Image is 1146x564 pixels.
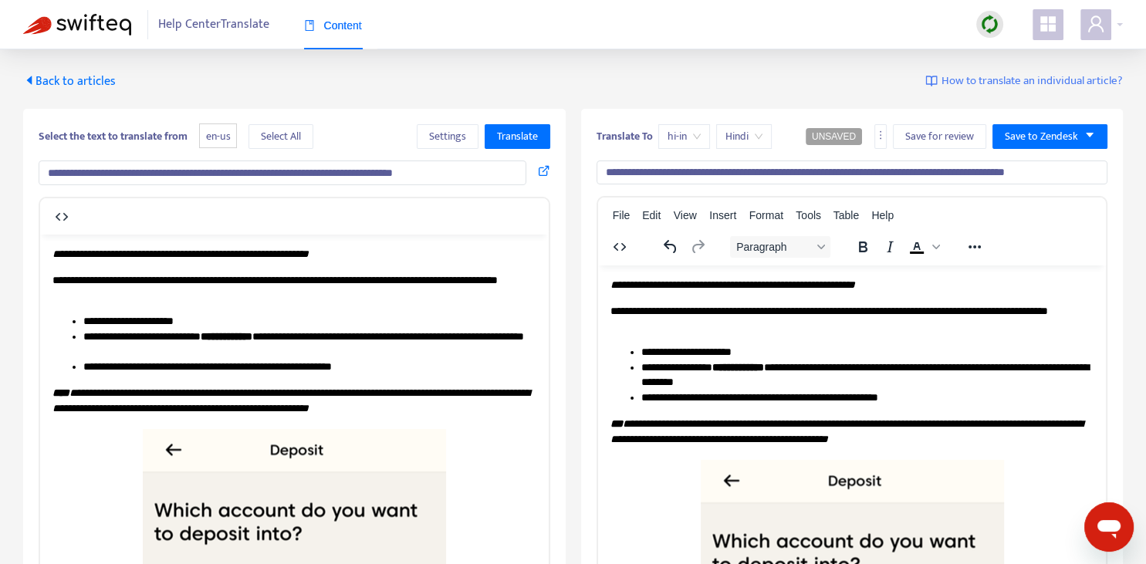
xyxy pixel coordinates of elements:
img: image-link [925,75,938,87]
button: more [874,124,887,149]
span: caret-down [1084,130,1095,140]
button: Redo [685,236,711,258]
span: Format [749,209,783,221]
span: File [613,209,630,221]
button: Save for review [893,124,986,149]
a: How to translate an individual article? [925,73,1123,90]
img: sync.dc5367851b00ba804db3.png [980,15,999,34]
span: View [674,209,697,221]
img: Swifteq [23,14,131,35]
span: Edit [642,209,661,221]
span: Back to articles [23,71,116,92]
span: Help [871,209,894,221]
iframe: Button to launch messaging window [1084,502,1134,552]
b: Select the text to translate from [39,127,188,145]
span: Translate [497,128,538,145]
button: Save to Zendeskcaret-down [992,124,1107,149]
span: How to translate an individual article? [941,73,1123,90]
span: UNSAVED [812,131,856,142]
span: Select All [261,128,301,145]
button: Bold [850,236,876,258]
button: Translate [485,124,550,149]
button: Italic [877,236,903,258]
button: Reveal or hide additional toolbar items [962,236,988,258]
span: Table [833,209,859,221]
span: Settings [429,128,466,145]
span: more [875,130,886,140]
span: Help Center Translate [158,10,269,39]
button: Block Paragraph [730,236,830,258]
span: appstore [1039,15,1057,33]
b: Translate To [597,127,653,145]
span: Insert [709,209,736,221]
span: Hindi [725,125,762,148]
span: hi-in [668,125,701,148]
span: Paragraph [736,241,812,253]
span: caret-left [23,74,35,86]
button: Undo [658,236,684,258]
span: Content [304,19,362,32]
span: book [304,20,315,31]
span: en-us [199,123,237,149]
span: Save to Zendesk [1005,128,1078,145]
button: Select All [248,124,313,149]
button: Settings [417,124,478,149]
span: Save for review [905,128,974,145]
div: Text color Black [904,236,942,258]
span: user [1087,15,1105,33]
span: Tools [796,209,821,221]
